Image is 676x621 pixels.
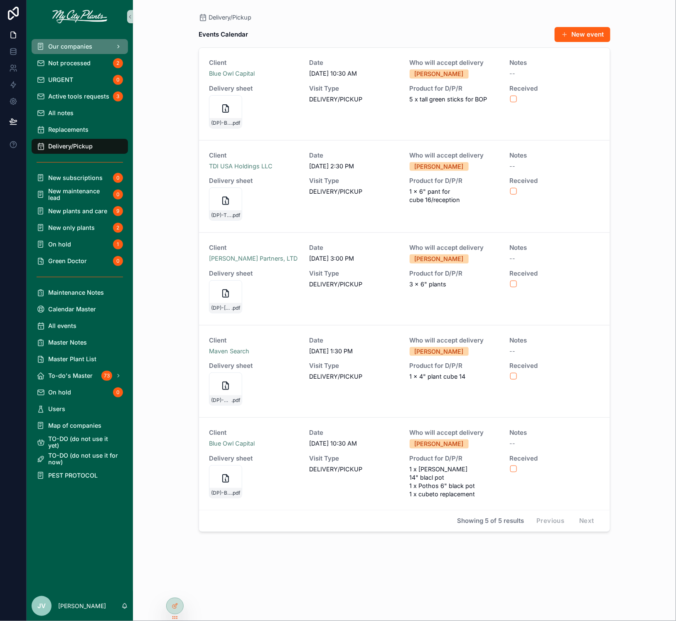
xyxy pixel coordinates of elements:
a: URGENT0 [32,72,128,87]
div: [PERSON_NAME] [415,347,464,356]
span: Master Plant List [48,356,96,362]
span: Product for D/P/R [410,85,500,92]
span: Our companies [48,43,92,50]
a: Not processed2 [32,56,128,71]
a: On hold1 [32,237,128,252]
span: DELIVERY/PICKUP [309,465,399,473]
div: 0 [113,256,123,266]
span: 1 x 4" plant cube 14 [410,372,500,381]
a: All notes [32,106,128,121]
a: Map of companies [32,418,128,433]
span: (DP)-Maven-Search- [211,397,231,404]
span: TO-DO (do not use it for now) [48,452,120,466]
span: New subscriptions [48,175,103,181]
span: (DP)-Blue-Owl-Capital [211,120,231,126]
span: Notes [510,244,600,251]
span: New plants and care [48,208,107,214]
span: URGENT [48,76,73,83]
span: 5 x tall green sticks for BOP [410,95,500,103]
a: ClientBlue Owl CapitalDate[DATE] 10:30 AMWho will accept delivery[PERSON_NAME]Notes--Delivery she... [199,417,610,510]
span: Client [209,337,299,344]
span: Notes [510,59,600,66]
span: 3 x 6" plants [410,280,500,288]
span: Maintenance Notes [48,289,104,296]
span: (DP)-[PERSON_NAME]-Partners,-LTD [211,305,231,311]
span: DELIVERY/PICKUP [309,372,399,381]
span: Active tools requests [48,93,109,100]
span: -- [510,69,516,78]
a: Blue Owl Capital [209,69,255,78]
span: Product for D/P/R [410,177,500,184]
span: On hold [48,241,71,248]
span: [DATE] 1:30 PM [309,347,399,355]
div: 0 [113,190,123,200]
span: Who will accept delivery [410,337,500,344]
span: Map of companies [48,422,101,429]
a: Master Notes [32,335,128,350]
a: On hold0 [32,385,128,400]
a: ClientMaven SearchDate[DATE] 1:30 PMWho will accept delivery[PERSON_NAME]Notes--Delivery sheet(DP... [199,325,610,418]
button: New event [555,27,610,42]
a: Delivery/Pickup [199,13,251,22]
span: Product for D/P/R [410,270,500,277]
span: [DATE] 10:30 AM [309,69,399,78]
div: [PERSON_NAME] [415,162,464,171]
span: DELIVERY/PICKUP [309,187,399,196]
span: Notes [510,152,600,159]
a: Maven Search [209,347,249,355]
div: 9 [113,206,123,216]
span: -- [510,162,516,170]
span: Users [48,406,65,412]
a: TO-DO (do not use it yet) [32,435,128,450]
a: Green Doctor0 [32,254,128,269]
a: All events [32,318,128,333]
a: Calendar Master [32,302,128,317]
span: (DP)-TDI-USA-Holdings-LLC [211,212,231,219]
p: [PERSON_NAME] [58,602,106,610]
div: 3 [113,91,123,101]
span: (DP)-Blue-Owl-Capital [211,490,231,496]
div: scrollable content [27,33,133,494]
a: Replacements [32,122,128,137]
span: Date [309,337,399,344]
span: Received [510,455,600,462]
span: New only plants [48,224,95,231]
span: All notes [48,110,74,116]
span: Received [510,177,600,184]
span: Who will accept delivery [410,59,500,66]
a: Users [32,402,128,416]
span: DELIVERY/PICKUP [309,280,399,288]
span: Who will accept delivery [410,244,500,251]
span: Who will accept delivery [410,152,500,159]
span: Client [209,152,299,159]
span: Showing 5 of 5 results [457,517,524,524]
span: .pdf [231,120,240,126]
span: 1 x [PERSON_NAME] 14" blacl pot 1 x Pothos 6" black pot 1 x cubeto replacement [410,465,500,498]
span: Not processed [48,60,91,67]
span: On hold [48,389,71,396]
a: New maintenance lead0 [32,187,128,202]
a: TDI USA Holdings LLC [209,162,273,170]
a: ClientBlue Owl CapitalDate[DATE] 10:30 AMWho will accept delivery[PERSON_NAME]Notes--Delivery she... [199,48,610,140]
div: [PERSON_NAME] [415,69,464,79]
a: To-do's Master73 [32,368,128,383]
span: Delivery sheet [209,85,299,92]
span: -- [510,347,516,355]
span: [DATE] 3:00 PM [309,254,399,263]
a: Client[PERSON_NAME] Partners, LTDDate[DATE] 3:00 PMWho will accept delivery[PERSON_NAME]Notes--De... [199,232,610,325]
span: Product for D/P/R [410,362,500,369]
span: Received [510,362,600,369]
a: Active tools requests3 [32,89,128,104]
span: .pdf [231,305,240,311]
span: Client [209,59,299,66]
span: New maintenance lead [48,188,110,201]
a: Blue Owl Capital [209,439,255,448]
span: Date [309,429,399,436]
span: Notes [510,337,600,344]
div: [PERSON_NAME] [415,254,464,264]
span: Date [309,59,399,66]
a: PEST PROTOCOL [32,468,128,483]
